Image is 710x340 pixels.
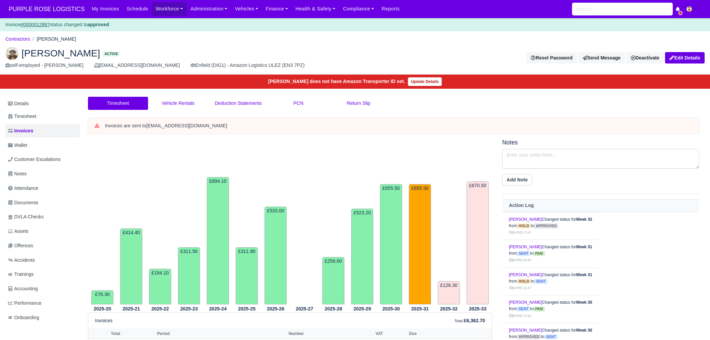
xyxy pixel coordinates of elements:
[5,97,80,110] a: Details
[665,52,705,63] a: Edit Details
[377,305,406,313] th: 2025-30
[576,328,592,333] strong: Week 30
[21,48,100,58] span: [PERSON_NAME]
[509,286,531,290] small: [DATE] 11:27
[203,305,232,313] th: 2025-24
[88,22,109,27] strong: approved
[438,281,460,304] td: £126.30
[262,2,292,15] a: Finance
[464,318,485,323] strong: £6,362.70
[534,223,558,228] span: approved
[94,61,180,69] div: [EMAIL_ADDRESS][DOMAIN_NAME]
[533,251,545,256] span: paid
[576,217,592,222] strong: Week 32
[5,167,80,180] a: Notes
[378,2,404,15] a: Reports
[208,97,268,110] a: Deduction Statements
[91,290,113,304] td: £76.30
[517,334,541,339] span: approved
[5,311,80,324] a: Onboarding
[261,305,290,313] th: 2025-26
[8,270,34,278] span: Trainings
[8,127,33,135] span: Invoices
[322,257,344,304] td: £258.60
[533,307,545,311] span: paid
[509,258,531,262] small: [DATE] 16:32
[463,305,492,313] th: 2025-33
[509,314,531,317] small: [DATE] 17:02
[526,52,577,63] button: Reset Password
[509,230,531,234] small: [DATE] 17:07
[30,35,76,43] li: [PERSON_NAME]
[517,251,530,256] span: sent
[5,254,80,267] a: Accidents
[5,196,80,209] a: Documents
[8,141,27,149] span: Wallet
[123,2,152,15] a: Schedule
[545,334,558,339] span: sent
[88,97,148,110] a: Timesheet
[8,213,44,221] span: DVLA Checks
[348,305,377,313] th: 2025-29
[576,272,592,277] strong: Week 31
[502,240,599,268] td: Changed status for from to
[5,61,84,69] div: self-employed - [PERSON_NAME]
[265,207,287,304] td: £533.00
[374,329,408,339] th: VAT
[0,41,710,75] div: Yahye Abdi
[467,181,489,304] td: £670.50
[287,329,374,339] th: Number
[8,199,38,207] span: Documents
[232,305,261,313] th: 2025-25
[455,317,485,325] div: :
[406,305,434,313] th: 2025-31
[509,217,542,222] a: [PERSON_NAME]
[292,2,339,15] a: Health & Safety
[88,305,117,313] th: 2025-20
[20,22,50,27] u: #0000012887
[155,329,287,339] th: Period
[328,97,388,110] a: Return Slip
[434,305,463,313] th: 2025-32
[191,61,304,69] div: Enfield (DIG1) - Amazon Logistics ULEZ (EN3 7PZ)
[178,247,200,304] td: £311.50
[502,295,599,323] td: Changed status for from to
[509,245,542,249] a: [PERSON_NAME]
[407,329,472,339] th: Due
[408,77,442,86] a: Update Details
[517,279,531,284] span: hold
[120,228,142,304] td: £414.40
[5,239,80,252] a: Offences
[380,184,402,304] td: £655.50
[88,329,122,339] th: Total
[502,174,532,185] button: Add Note
[319,305,348,313] th: 2025-28
[8,170,27,178] span: Notes
[5,268,80,281] a: Trainings
[502,199,699,212] th: Action Log
[509,300,542,305] a: [PERSON_NAME]
[572,3,673,15] input: Search...
[534,279,547,284] span: sent
[8,256,35,264] span: Accidents
[502,212,599,240] td: Changed status for from to
[626,52,664,63] a: Deactivate
[5,153,80,166] a: Customer Escalations
[8,299,42,307] span: Performance
[8,113,36,120] span: Timesheet
[8,314,39,322] span: Onboarding
[517,223,531,228] span: hold
[148,97,208,110] a: Vehicle Rentals
[187,2,231,15] a: Administration
[5,139,80,152] a: Wallet
[5,3,88,16] a: PURPLE ROSE LOGISTICS
[146,123,227,128] strong: [EMAIL_ADDRESS][DOMAIN_NAME]
[207,177,229,304] td: £694.10
[105,123,693,129] div: Invoices are sent to
[5,210,80,223] a: DVLA Checks
[502,139,699,146] h5: Notes
[290,305,319,313] th: 2025-27
[8,156,61,163] span: Customer Escalations
[95,318,112,324] h6: Invoices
